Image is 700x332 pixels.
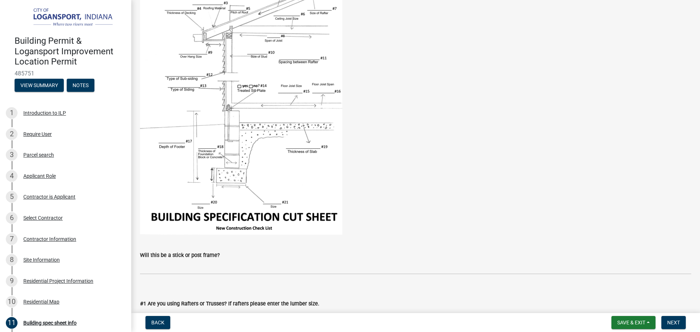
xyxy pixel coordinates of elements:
[23,237,76,242] div: Contractor Information
[23,152,54,157] div: Parcel search
[6,275,17,287] div: 9
[6,317,17,329] div: 11
[145,316,170,329] button: Back
[140,301,319,306] label: #1 Are you using Rafters or Trusses? If rafters please enter the lumber size.
[667,320,680,325] span: Next
[140,253,220,258] label: Will this be a stick or post frame?
[23,278,93,284] div: Residential Project Information
[661,316,686,329] button: Next
[15,36,125,67] h4: Building Permit & Logansport Improvement Location Permit
[15,8,120,28] img: City of Logansport, Indiana
[6,254,17,266] div: 8
[6,296,17,308] div: 10
[6,128,17,140] div: 2
[151,320,164,325] span: Back
[6,191,17,203] div: 5
[617,320,645,325] span: Save & Exit
[23,132,52,137] div: Require User
[15,79,64,92] button: View Summary
[6,170,17,182] div: 4
[6,212,17,224] div: 6
[6,107,17,119] div: 1
[23,173,56,179] div: Applicant Role
[611,316,656,329] button: Save & Exit
[23,320,77,325] div: Building spec sheet info
[6,149,17,161] div: 3
[23,299,59,304] div: Residential Map
[23,110,66,116] div: Introduction to ILP
[67,79,94,92] button: Notes
[15,83,64,89] wm-modal-confirm: Summary
[23,257,60,262] div: Site Information
[15,70,117,77] span: 485751
[23,215,63,220] div: Select Contractor
[6,233,17,245] div: 7
[67,83,94,89] wm-modal-confirm: Notes
[23,194,75,199] div: Contractor is Applicant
